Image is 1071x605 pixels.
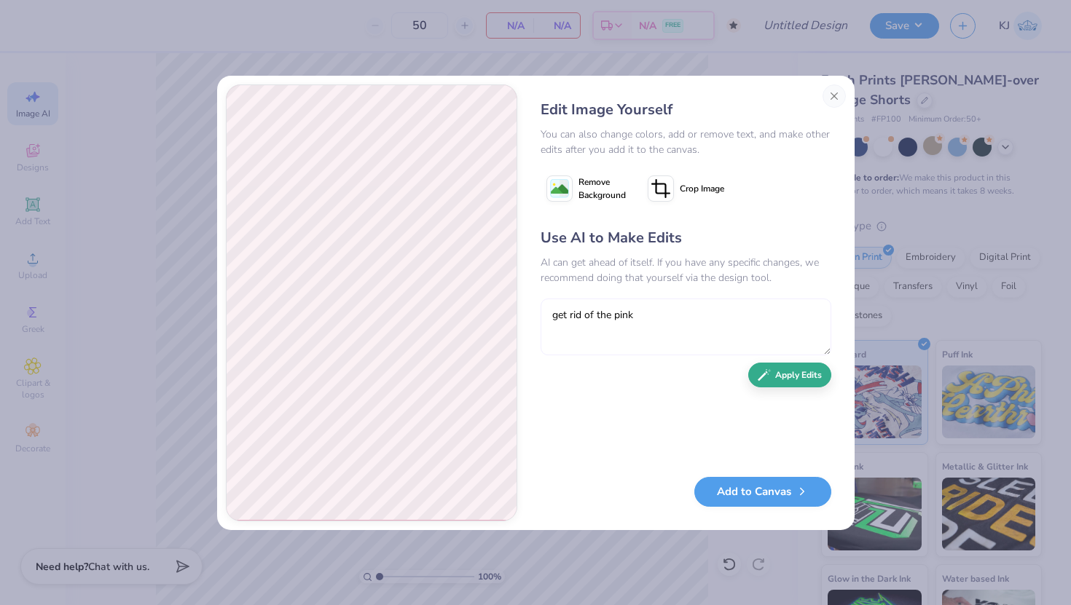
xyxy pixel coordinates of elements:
div: AI can get ahead of itself. If you have any specific changes, we recommend doing that yourself vi... [541,255,831,285]
button: Apply Edits [748,363,831,388]
button: Crop Image [642,170,733,207]
span: Crop Image [680,182,724,195]
span: Remove Background [578,175,626,202]
div: Use AI to Make Edits [541,227,831,249]
button: Close [823,84,846,108]
div: You can also change colors, add or remove text, and make other edits after you add it to the canvas. [541,127,831,157]
button: Remove Background [541,170,632,207]
textarea: get rid of the pink [541,298,831,355]
div: Edit Image Yourself [541,99,831,121]
button: Add to Canvas [694,477,831,507]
